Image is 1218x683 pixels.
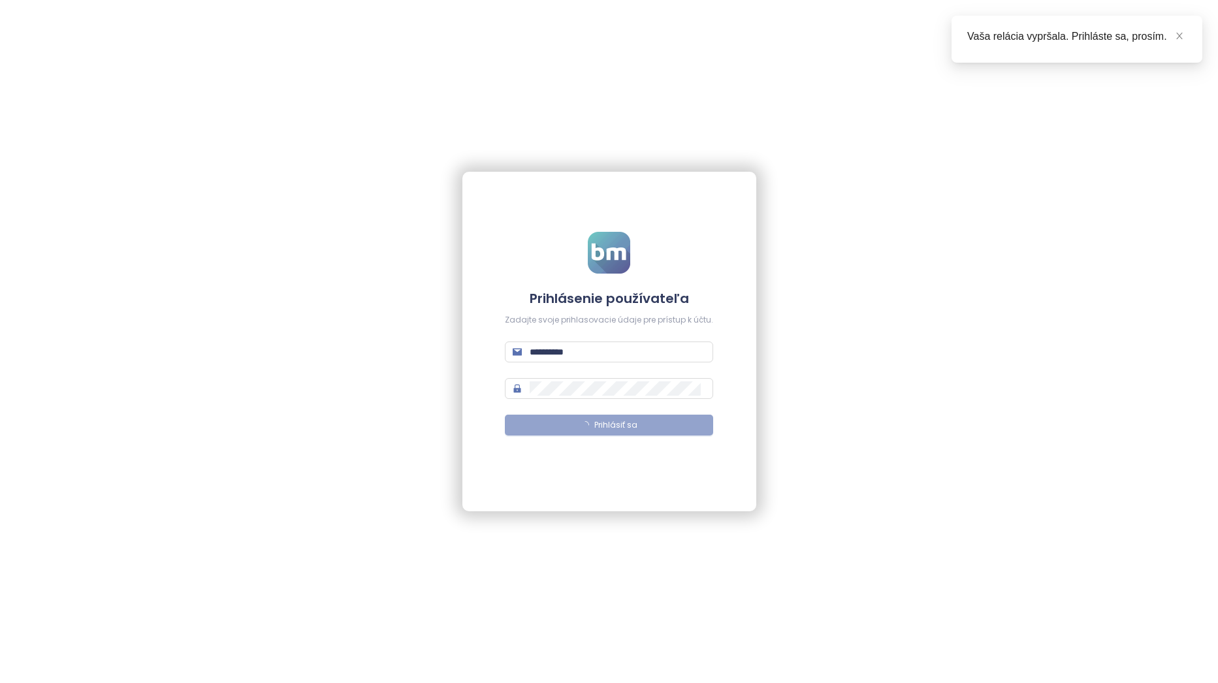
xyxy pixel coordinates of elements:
[513,384,522,393] span: lock
[1175,31,1184,40] span: close
[513,347,522,357] span: mail
[588,232,630,274] img: logo
[505,314,713,326] div: Zadajte svoje prihlasovacie údaje pre prístup k účtu.
[967,29,1187,44] div: Vaša relácia vypršala. Prihláste sa, prosím.
[505,415,713,436] button: Prihlásiť sa
[505,289,713,308] h4: Prihlásenie používateľa
[594,419,637,432] span: Prihlásiť sa
[581,421,589,429] span: loading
